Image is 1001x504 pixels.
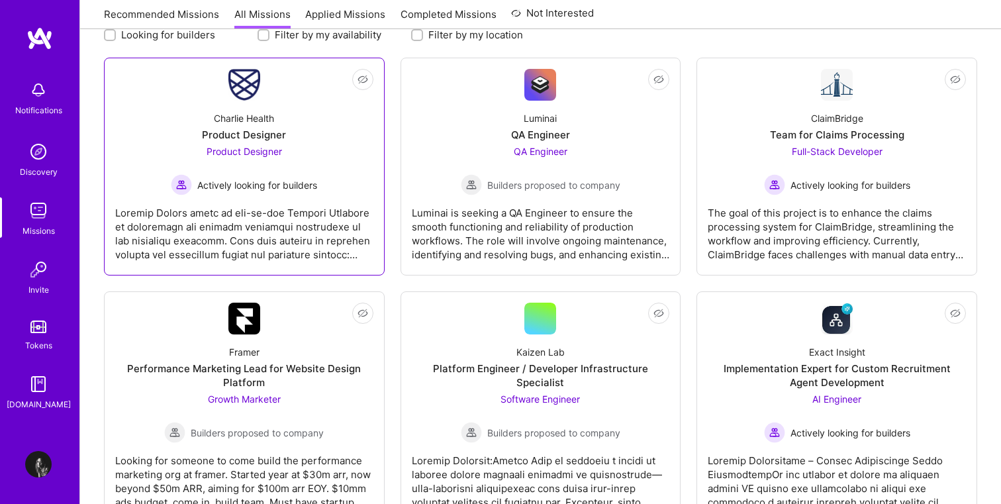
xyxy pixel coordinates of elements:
a: Not Interested [511,5,594,29]
div: Luminai is seeking a QA Engineer to ensure the smooth functioning and reliability of production w... [412,195,670,262]
img: discovery [25,138,52,165]
span: Growth Marketer [208,393,281,405]
img: User Avatar [25,451,52,478]
div: Luminai [524,111,557,125]
img: Builders proposed to company [164,422,185,443]
div: Product Designer [202,128,286,142]
span: Actively looking for builders [790,426,910,440]
label: Filter by my availability [275,28,381,42]
div: Team for Claims Processing [770,128,904,142]
img: Company Logo [524,69,556,101]
img: Actively looking for builders [764,174,785,195]
img: Company Logo [228,69,260,101]
div: QA Engineer [511,128,570,142]
span: AI Engineer [812,393,861,405]
div: Discovery [20,165,58,179]
label: Looking for builders [121,28,215,42]
img: Invite [25,256,52,283]
a: Recommended Missions [104,7,219,29]
div: Charlie Health [214,111,274,125]
img: Company Logo [228,303,260,334]
div: The goal of this project is to enhance the claims processing system for ClaimBridge, streamlining... [708,195,966,262]
div: Implementation Expert for Custom Recruitment Agent Development [708,362,966,389]
span: Builders proposed to company [191,426,324,440]
span: Actively looking for builders [790,178,910,192]
img: tokens [30,321,46,333]
img: teamwork [25,197,52,224]
div: Loremip Dolors ametc ad eli-se-doe Tempori Utlabore et doloremagn ali enimadm veniamqui nostrudex... [115,195,373,262]
img: guide book [25,371,52,397]
img: Company Logo [821,303,853,334]
div: Performance Marketing Lead for Website Design Platform [115,362,373,389]
img: Builders proposed to company [461,422,482,443]
img: logo [26,26,53,50]
i: icon EyeClosed [358,308,368,319]
img: Actively looking for builders [764,422,785,443]
a: Applied Missions [305,7,385,29]
div: Framer [229,345,260,359]
span: Builders proposed to company [487,426,620,440]
img: Company Logo [821,69,853,101]
div: Tokens [25,338,52,352]
div: Missions [23,224,55,238]
span: Product Designer [207,146,282,157]
i: icon EyeClosed [358,74,368,85]
div: Kaizen Lab [516,345,565,359]
span: Builders proposed to company [487,178,620,192]
img: Actively looking for builders [171,174,192,195]
i: icon EyeClosed [653,308,664,319]
a: Completed Missions [401,7,497,29]
img: bell [25,77,52,103]
i: icon EyeClosed [950,308,961,319]
div: Invite [28,283,49,297]
span: Software Engineer [501,393,580,405]
div: Notifications [15,103,62,117]
i: icon EyeClosed [653,74,664,85]
div: Platform Engineer / Developer Infrastructure Specialist [412,362,670,389]
span: Full-Stack Developer [792,146,882,157]
a: All Missions [234,7,291,29]
label: Filter by my location [428,28,523,42]
i: icon EyeClosed [950,74,961,85]
div: ClaimBridge [811,111,863,125]
div: Exact Insight [809,345,865,359]
div: [DOMAIN_NAME] [7,397,71,411]
span: QA Engineer [514,146,567,157]
span: Actively looking for builders [197,178,317,192]
img: Builders proposed to company [461,174,482,195]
